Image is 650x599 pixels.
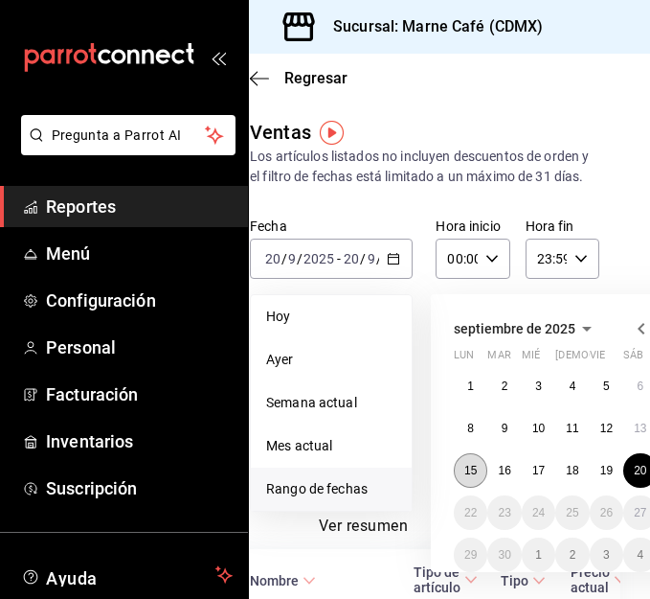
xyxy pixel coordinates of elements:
[532,422,545,435] abbr: 10 de septiembre de 2025
[250,147,590,187] div: Los artículos listados no incluyen descuentos de orden y el filtro de fechas está limitado a un m...
[623,349,643,369] abbr: sábado
[284,69,347,87] span: Regresar
[250,573,316,588] span: Nombre
[367,251,376,266] input: --
[46,241,233,266] span: Menú
[590,495,623,530] button: 26 de septiembre de 2025
[464,548,477,562] abbr: 29 de septiembre de 2025
[555,411,589,446] button: 11 de septiembre de 2025
[522,495,555,530] button: 24 de septiembre de 2025
[46,381,233,407] span: Facturación
[46,475,233,501] span: Suscripción
[498,548,510,562] abbr: 30 de septiembre de 2025
[487,369,521,403] button: 2 de septiembre de 2025
[634,464,646,477] abbr: 20 de septiembre de 2025
[46,334,233,360] span: Personal
[211,50,226,65] button: open_drawer_menu
[46,288,233,313] span: Configuración
[555,453,589,488] button: 18 de septiembre de 2025
[454,538,487,572] button: 29 de septiembre de 2025
[487,453,521,488] button: 16 de septiembre de 2025
[555,538,589,572] button: 2 de octubre de 2025
[250,573,299,588] div: Nombre
[487,495,521,530] button: 23 de septiembre de 2025
[637,548,643,562] abbr: 4 de octubre de 2025
[266,350,396,370] span: Ayer
[570,548,576,562] abbr: 2 de octubre de 2025
[467,422,474,435] abbr: 8 de septiembre de 2025
[566,422,578,435] abbr: 11 de septiembre de 2025
[570,380,576,393] abbr: 4 de septiembre de 2025
[501,573,546,588] span: Tipo
[454,317,598,340] button: septiembre de 2025
[532,506,545,519] abbr: 24 de septiembre de 2025
[454,321,575,336] span: septiembre de 2025
[360,251,366,266] span: /
[566,506,578,519] abbr: 25 de septiembre de 2025
[502,422,508,435] abbr: 9 de septiembre de 2025
[487,538,521,572] button: 30 de septiembre de 2025
[535,380,542,393] abbr: 3 de septiembre de 2025
[266,479,396,499] span: Rango de fechas
[264,251,281,266] input: --
[522,349,540,369] abbr: miércoles
[46,564,208,587] span: Ayuda
[337,251,341,266] span: -
[319,517,408,549] button: Ver resumen
[498,464,510,477] abbr: 16 de septiembre de 2025
[603,380,610,393] abbr: 5 de septiembre de 2025
[532,464,545,477] abbr: 17 de septiembre de 2025
[498,506,510,519] abbr: 23 de septiembre de 2025
[487,411,521,446] button: 9 de septiembre de 2025
[250,69,347,87] button: Regresar
[590,411,623,446] button: 12 de septiembre de 2025
[454,369,487,403] button: 1 de septiembre de 2025
[297,251,303,266] span: /
[21,115,235,155] button: Pregunta a Parrot AI
[266,393,396,413] span: Semana actual
[454,453,487,488] button: 15 de septiembre de 2025
[266,307,396,327] span: Hoy
[343,251,360,266] input: --
[250,219,413,233] label: Fecha
[566,464,578,477] abbr: 18 de septiembre de 2025
[318,15,544,38] h3: Sucursal: Marne Café (CDMX)
[52,126,206,146] span: Pregunta a Parrot AI
[376,251,382,266] span: /
[467,380,474,393] abbr: 1 de septiembre de 2025
[320,121,344,145] img: Tooltip marker
[522,453,555,488] button: 17 de septiembre de 2025
[637,380,643,393] abbr: 6 de septiembre de 2025
[600,464,613,477] abbr: 19 de septiembre de 2025
[464,506,477,519] abbr: 22 de septiembre de 2025
[590,349,605,369] abbr: viernes
[555,369,589,403] button: 4 de septiembre de 2025
[414,564,460,595] div: Tipo de artículo
[464,464,477,477] abbr: 15 de septiembre de 2025
[526,219,599,233] label: Hora fin
[571,564,610,595] div: Precio actual
[603,548,610,562] abbr: 3 de octubre de 2025
[600,506,613,519] abbr: 26 de septiembre de 2025
[522,411,555,446] button: 10 de septiembre de 2025
[522,538,555,572] button: 1 de octubre de 2025
[600,422,613,435] abbr: 12 de septiembre de 2025
[281,251,287,266] span: /
[535,548,542,562] abbr: 1 de octubre de 2025
[522,369,555,403] button: 3 de septiembre de 2025
[454,411,487,446] button: 8 de septiembre de 2025
[303,251,335,266] input: ----
[13,139,235,159] a: Pregunta a Parrot AI
[250,118,311,147] div: Ventas
[590,453,623,488] button: 19 de septiembre de 2025
[266,436,396,456] span: Mes actual
[287,251,297,266] input: --
[502,380,508,393] abbr: 2 de septiembre de 2025
[571,564,627,595] span: Precio actual
[414,564,478,595] span: Tipo de artículo
[487,349,510,369] abbr: martes
[436,219,509,233] label: Hora inicio
[634,422,646,435] abbr: 13 de septiembre de 2025
[454,349,474,369] abbr: lunes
